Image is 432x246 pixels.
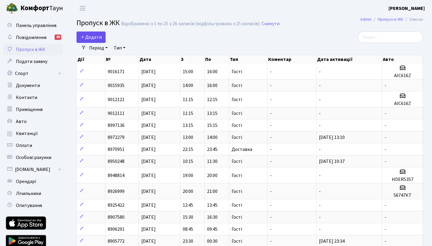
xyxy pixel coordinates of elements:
[108,82,124,89] span: 9015935
[108,68,124,75] span: 9016171
[207,202,217,208] span: 13:45
[16,130,38,137] span: Квитанції
[108,172,124,179] span: 8948814
[3,19,63,31] a: Панель управління
[385,101,420,106] h5: AIC616Z
[6,2,18,14] img: logo.png
[141,158,156,165] span: [DATE]
[3,103,63,115] a: Приміщення
[207,134,217,141] span: 14:00
[382,55,423,64] th: Авто
[16,106,43,113] span: Приміщення
[270,134,272,141] span: -
[388,5,425,12] a: [PERSON_NAME]
[183,226,193,232] span: 08:45
[270,158,272,165] span: -
[270,238,272,244] span: -
[232,227,242,232] span: Гості
[183,110,193,117] span: 11:15
[183,134,193,141] span: 13:00
[319,146,321,153] span: -
[16,94,37,101] span: Контакти
[232,173,242,178] span: Гості
[141,202,156,208] span: [DATE]
[3,151,63,163] a: Особові рахунки
[319,226,321,232] span: -
[270,110,272,117] span: -
[76,18,120,28] span: Пропуск в ЖК
[141,122,156,129] span: [DATE]
[183,68,193,75] span: 15:00
[207,158,217,165] span: 11:30
[3,187,63,199] a: Лічильники
[3,175,63,187] a: Орендарі
[16,58,47,65] span: Подати заявку
[232,97,242,102] span: Гості
[316,55,382,64] th: Дата активації
[270,122,272,129] span: -
[16,142,32,149] span: Оплати
[3,199,63,211] a: Опитування
[262,21,280,27] a: Скинути
[319,110,321,117] span: -
[141,172,156,179] span: [DATE]
[139,55,180,64] th: Дата
[268,55,316,64] th: Коментар
[141,68,156,75] span: [DATE]
[232,123,242,128] span: Гості
[270,82,272,89] span: -
[385,226,386,232] span: -
[108,146,124,153] span: 8970951
[183,82,193,89] span: 14:00
[3,67,63,79] a: Спорт
[385,214,386,220] span: -
[80,34,102,40] span: Додати
[385,134,386,141] span: -
[232,203,242,208] span: Гості
[232,83,242,88] span: Гості
[141,188,156,195] span: [DATE]
[270,202,272,208] span: -
[229,55,267,64] th: Тип
[141,146,156,153] span: [DATE]
[319,172,321,179] span: -
[207,110,217,117] span: 13:15
[183,188,193,195] span: 20:00
[75,3,90,13] button: Переключити навігацію
[358,31,423,43] input: Пошук...
[3,55,63,67] a: Подати заявку
[385,158,386,165] span: -
[270,214,272,220] span: -
[360,16,371,22] a: Admin
[108,202,124,208] span: 8925422
[207,172,217,179] span: 20:00
[319,134,345,141] span: [DATE] 13:10
[319,122,321,129] span: -
[16,34,46,41] span: Повідомлення
[3,163,63,175] a: [DOMAIN_NAME]
[270,146,272,153] span: -
[183,146,193,153] span: 22:15
[378,16,403,22] a: Пропуск в ЖК
[3,31,63,43] a: Повідомлення40
[385,146,386,153] span: -
[3,139,63,151] a: Оплати
[16,178,36,185] span: Орендарі
[232,69,242,74] span: Гості
[108,96,124,103] span: 9012121
[141,238,156,244] span: [DATE]
[141,110,156,117] span: [DATE]
[319,238,345,244] span: [DATE] 23:34
[385,177,420,182] h5: HDER5357
[207,226,217,232] span: 09:45
[207,122,217,129] span: 15:15
[108,122,124,129] span: 8997136
[121,21,260,27] div: Відображено з 1 по 25 з 26 записів (відфільтровано з 25 записів).
[351,13,432,26] nav: breadcrumb
[385,122,386,129] span: -
[108,226,124,232] span: 8906291
[183,158,193,165] span: 10:15
[108,214,124,220] span: 8907580
[76,31,106,43] a: Додати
